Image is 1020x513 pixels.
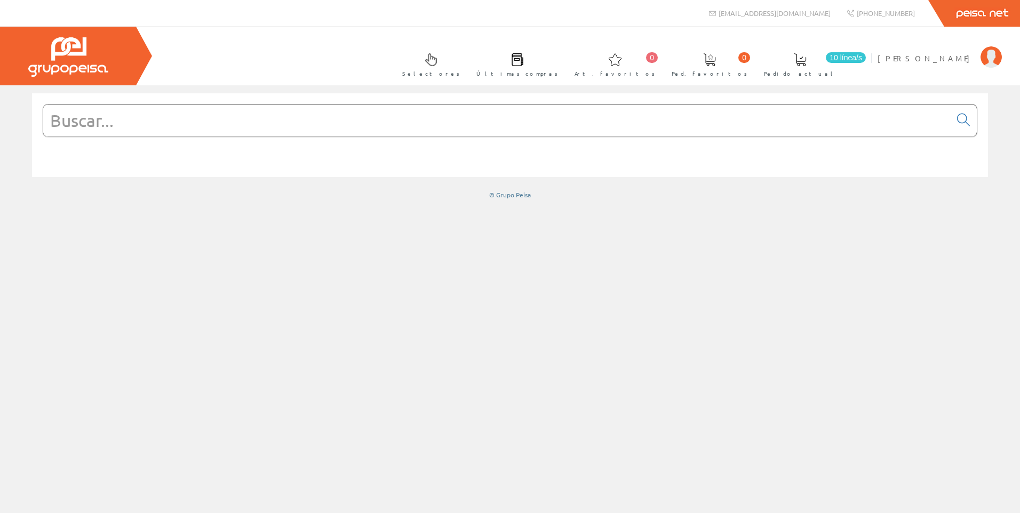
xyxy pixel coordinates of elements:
span: Art. favoritos [575,68,655,79]
span: Selectores [402,68,460,79]
div: © Grupo Peisa [32,190,988,199]
img: Grupo Peisa [28,37,108,77]
a: Últimas compras [466,44,563,83]
a: 10 línea/s Pedido actual [753,44,868,83]
span: 0 [646,52,658,63]
span: Pedido actual [764,68,836,79]
span: 10 línea/s [826,52,866,63]
a: [PERSON_NAME] [878,44,1002,54]
a: Selectores [392,44,465,83]
span: [PHONE_NUMBER] [857,9,915,18]
span: [PERSON_NAME] [878,53,975,63]
input: Buscar... [43,105,951,137]
span: Últimas compras [476,68,558,79]
span: [EMAIL_ADDRESS][DOMAIN_NAME] [719,9,831,18]
span: Ped. favoritos [672,68,747,79]
span: 0 [738,52,750,63]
